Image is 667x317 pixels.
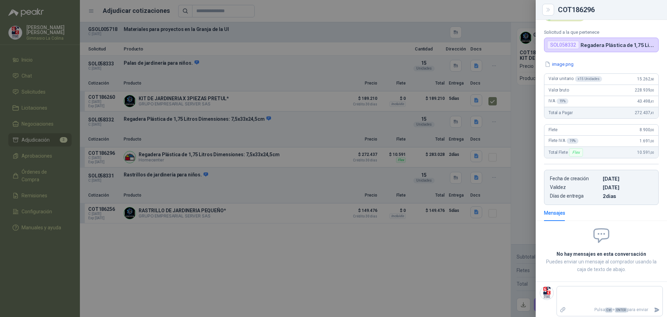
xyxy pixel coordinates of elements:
span: 228.939 [635,88,654,93]
span: 272.437 [635,110,654,115]
p: Puedes enviar un mensaje al comprador usando la caja de texto de abajo. [544,258,659,273]
p: Fecha de creación [550,176,600,182]
div: Mensajes [544,209,565,217]
button: Close [544,6,552,14]
label: Adjuntar archivos [557,304,569,316]
span: Flete IVA [549,138,578,144]
div: SOL058332 [547,41,579,49]
span: Valor unitario [549,76,602,82]
div: 19 % [567,138,579,144]
div: COT186296 [558,6,659,13]
span: 8.900 [640,127,654,132]
span: Total a Pagar [549,110,573,115]
span: 15.262 [637,77,654,81]
p: 2 dias [603,193,653,199]
img: Company Logo [540,286,553,300]
button: Enviar [651,304,662,316]
span: Flete [549,127,558,132]
span: Ctrl [605,308,612,312]
span: ,60 [650,77,654,81]
span: ,00 [650,128,654,132]
div: Flex [569,148,583,157]
span: IVA [549,98,568,104]
span: ,00 [650,88,654,92]
span: Valor bruto [549,88,569,93]
span: ,00 [650,139,654,143]
span: ,41 [650,100,654,103]
p: Días de entrega [550,193,600,199]
span: ,41 [650,111,654,115]
p: [DATE] [603,176,653,182]
button: image.png [544,61,574,68]
span: 10.591 [637,150,654,155]
span: Total Flete [549,148,584,157]
p: Validez [550,184,600,190]
p: Pulsa + para enviar [569,304,651,316]
div: 19 % [557,98,569,104]
span: 43.498 [637,99,654,104]
p: [DATE] [603,184,653,190]
h2: No hay mensajes en esta conversación [544,250,659,258]
p: Solicitud a la que pertenece [544,30,659,35]
div: x 15 Unidades [575,76,602,82]
span: ENTER [615,308,627,312]
span: 1.691 [640,138,654,143]
span: ,00 [650,151,654,154]
p: Regadera Plástica de 1,75 Litros Dimensiones: 7,5x33x24,5cm [580,42,656,48]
